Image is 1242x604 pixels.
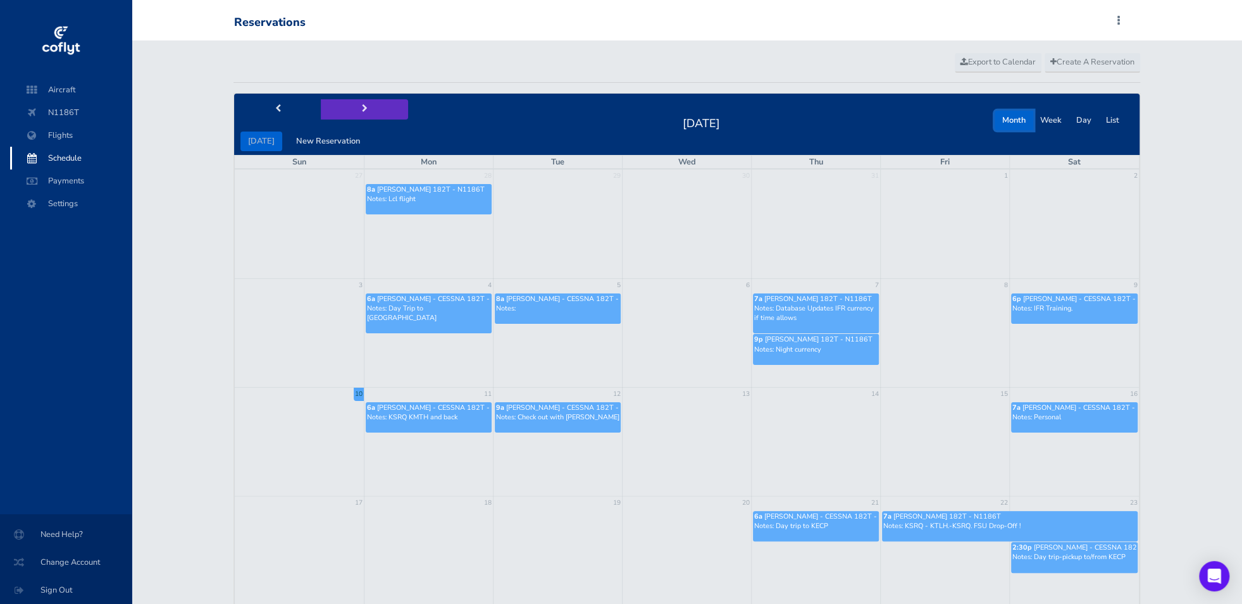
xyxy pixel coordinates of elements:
[377,294,519,304] span: [PERSON_NAME] - CESSNA 182T - N1186T
[754,304,878,323] p: Notes: Database Updates IFR currency if time allows
[1003,279,1009,292] a: 8
[870,496,880,509] a: 21
[487,279,493,292] a: 4
[15,523,116,546] span: Need Help?
[1133,169,1139,182] a: 2
[354,388,364,400] a: 10
[506,403,648,412] span: [PERSON_NAME] - CESSNA 182T - N1186T
[893,512,1001,521] span: [PERSON_NAME] 182T - N1186T
[15,551,116,574] span: Change Account
[754,294,762,304] span: 7a
[1045,53,1140,72] a: Create A Reservation
[421,156,437,168] span: Mon
[874,279,880,292] a: 7
[754,521,878,531] p: Notes: Day trip to KECP
[1012,543,1032,552] span: 2:30p
[764,294,872,304] span: [PERSON_NAME] 182T - N1186T
[367,194,490,204] p: Notes: Lcl flight
[551,156,564,168] span: Tue
[506,294,648,304] span: [PERSON_NAME] - CESSNA 182T - N1186T
[745,279,751,292] a: 6
[357,279,364,292] a: 3
[1033,111,1069,130] button: Week
[23,192,119,215] span: Settings
[367,185,375,194] span: 8a
[1012,552,1136,562] p: Notes: Day trip-pickup to/from KECP
[240,132,282,151] button: [DATE]
[870,169,880,182] a: 31
[678,156,695,168] span: Wed
[23,78,119,101] span: Aircraft
[1129,496,1139,509] a: 23
[496,304,619,313] p: Notes:
[321,99,408,119] button: next
[288,132,367,151] button: New Reservation
[1069,111,1099,130] button: Day
[234,16,306,30] div: Reservations
[1129,388,1139,400] a: 16
[23,147,119,169] span: Schedule
[292,156,306,168] span: Sun
[40,22,82,60] img: coflyt logo
[15,579,116,601] span: Sign Out
[754,345,878,354] p: Notes: Night currency
[367,403,375,412] span: 6a
[1022,403,1164,412] span: [PERSON_NAME] - CESSNA 182T - N1186T
[765,335,873,344] span: [PERSON_NAME] 182T - N1186T
[234,99,321,119] button: prev
[995,111,1033,130] button: Month
[1034,543,1176,552] span: [PERSON_NAME] - CESSNA 182T - N1186T
[1023,294,1165,304] span: [PERSON_NAME] - CESSNA 182T - N1186T
[483,388,493,400] a: 11
[23,101,119,124] span: N1186T
[1133,279,1139,292] a: 9
[999,388,1009,400] a: 15
[612,169,622,182] a: 29
[940,156,950,168] span: Fri
[960,56,1036,68] span: Export to Calendar
[496,412,619,422] p: Notes: Check out with [PERSON_NAME]
[1098,111,1127,130] button: List
[23,169,119,192] span: Payments
[612,388,622,400] a: 12
[1012,304,1136,313] p: Notes: IFR Training.
[741,388,751,400] a: 13
[23,124,119,147] span: Flights
[675,113,728,131] h2: [DATE]
[741,169,751,182] a: 30
[483,496,493,509] a: 18
[377,185,485,194] span: [PERSON_NAME] 182T - N1186T
[754,512,762,521] span: 6a
[367,294,375,304] span: 6a
[496,403,504,412] span: 9a
[809,156,823,168] span: Thu
[496,294,504,304] span: 8a
[1050,56,1134,68] span: Create A Reservation
[612,496,622,509] a: 19
[367,412,490,422] p: Notes: KSRQ KMTH and back
[883,521,1136,531] p: Notes: KSRQ - KTLH.-KSRQ. FSU Drop-Off !
[999,496,1009,509] a: 22
[354,169,364,182] a: 27
[741,496,751,509] a: 20
[1199,561,1229,591] div: Open Intercom Messenger
[870,388,880,400] a: 14
[483,169,493,182] a: 28
[955,53,1041,72] a: Export to Calendar
[354,496,364,509] a: 17
[764,512,906,521] span: [PERSON_NAME] - CESSNA 182T - N1186T
[1012,403,1021,412] span: 7a
[1012,412,1136,422] p: Notes: Personal
[377,403,519,412] span: [PERSON_NAME] - CESSNA 182T - N1186T
[1068,156,1081,168] span: Sat
[754,335,763,344] span: 9p
[1012,294,1021,304] span: 6p
[883,512,891,521] span: 7a
[616,279,622,292] a: 5
[1003,169,1009,182] a: 1
[367,304,490,323] p: Notes: Day Trip to [GEOGRAPHIC_DATA]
